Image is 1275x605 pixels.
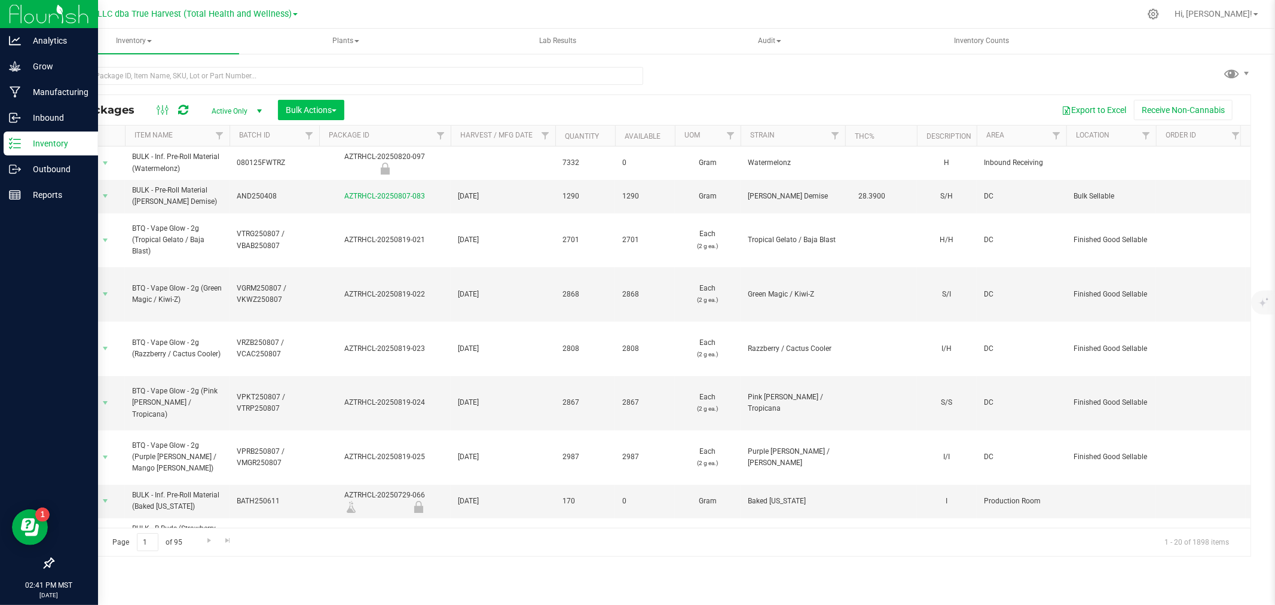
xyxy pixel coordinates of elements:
[98,232,113,249] span: select
[317,163,452,175] div: Newly Received
[21,85,93,99] p: Manufacturing
[299,126,319,146] a: Filter
[682,446,733,469] span: Each
[132,337,222,360] span: BTQ - Vape Glow - 2g (Razzberry / Cactus Cooler)
[562,451,608,463] span: 2987
[562,191,608,202] span: 1290
[562,289,608,300] span: 2868
[62,103,146,117] span: All Packages
[984,234,1059,246] span: DC
[1146,8,1161,20] div: Manage settings
[984,157,1059,169] span: Inbound Receiving
[984,343,1059,355] span: DC
[1054,100,1134,120] button: Export to Excel
[317,289,452,300] div: AZTRHCL-20250819-022
[134,131,173,139] a: Item Name
[200,533,218,549] a: Go to the next page
[721,126,741,146] a: Filter
[924,396,970,410] div: S/S
[562,157,608,169] span: 7332
[748,289,838,300] span: Green Magic / Kiwi-Z
[317,234,452,246] div: AZTRHCL-20250819-021
[35,508,50,522] iframe: Resource center unread badge
[622,496,668,507] span: 0
[924,156,970,170] div: H
[458,191,548,202] span: [DATE]
[98,493,113,509] span: select
[1136,126,1156,146] a: Filter
[132,440,222,475] span: BTQ - Vape Glow - 2g (Purple [PERSON_NAME] / Mango [PERSON_NAME])
[622,289,668,300] span: 2868
[317,151,452,175] div: AZTRHCL-20250820-097
[239,131,270,139] a: Batch ID
[9,163,21,175] inline-svg: Outbound
[237,283,312,305] span: VGRM250807 / VKWZ250807
[682,349,733,360] p: (2 g ea.)
[1074,289,1149,300] span: Finished Good Sellable
[924,233,970,247] div: H/H
[748,496,838,507] span: Baked [US_STATE]
[29,29,239,54] a: Inventory
[240,29,451,54] a: Plants
[317,343,452,355] div: AZTRHCL-20250819-023
[750,131,775,139] a: Strain
[35,9,292,19] span: DXR FINANCE 4 LLC dba True Harvest (Total Health and Wellness)
[924,342,970,356] div: I/H
[748,157,838,169] span: Watermelonz
[9,60,21,72] inline-svg: Grow
[286,105,337,115] span: Bulk Actions
[132,386,222,420] span: BTQ - Vape Glow - 2g (Pink [PERSON_NAME] / Tropicana)
[622,397,668,408] span: 2867
[984,191,1059,202] span: DC
[317,451,452,463] div: AZTRHCL-20250819-025
[21,59,93,74] p: Grow
[748,191,838,202] span: [PERSON_NAME] Demise
[9,189,21,201] inline-svg: Reports
[536,126,555,146] a: Filter
[924,450,970,464] div: I/I
[21,188,93,202] p: Reports
[1134,100,1233,120] button: Receive Non-Cannabis
[984,496,1059,507] span: Production Room
[431,126,451,146] a: Filter
[210,126,230,146] a: Filter
[458,397,548,408] span: [DATE]
[317,501,385,513] div: Lab Sample
[132,151,222,174] span: BULK - Inf. Pre-Roll Material (Watermelonz)
[98,449,113,466] span: select
[852,525,891,543] span: 27.6100
[665,29,874,53] span: Audit
[876,29,1087,54] a: Inventory Counts
[458,343,548,355] span: [DATE]
[682,403,733,414] p: (2 g ea.)
[9,86,21,98] inline-svg: Manufacturing
[5,580,93,591] p: 02:41 PM MST
[748,234,838,246] span: Tropical Gelato / Baja Blast
[622,191,668,202] span: 1290
[9,35,21,47] inline-svg: Analytics
[329,131,369,139] a: Package ID
[132,223,222,258] span: BTQ - Vape Glow - 2g (Tropical Gelato / Baja Blast)
[98,155,113,172] span: select
[622,157,668,169] span: 0
[317,397,452,408] div: AZTRHCL-20250819-024
[9,137,21,149] inline-svg: Inventory
[684,131,700,139] a: UOM
[21,33,93,48] p: Analytics
[132,283,222,305] span: BTQ - Vape Glow - 2g (Green Magic / Kiwi-Z)
[98,340,113,357] span: select
[1166,131,1196,139] a: Order ID
[452,29,663,54] a: Lab Results
[237,157,312,169] span: 080125FWTRZ
[938,36,1025,46] span: Inventory Counts
[53,67,643,85] input: Search Package ID, Item Name, SKU, Lot or Part Number...
[748,392,838,414] span: Pink [PERSON_NAME] / Tropicana
[237,496,312,507] span: BATH250611
[241,29,450,53] span: Plants
[98,526,113,543] span: select
[562,234,608,246] span: 2701
[682,337,733,360] span: Each
[237,446,312,469] span: VPRB250807 / VMGR250807
[5,591,93,600] p: [DATE]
